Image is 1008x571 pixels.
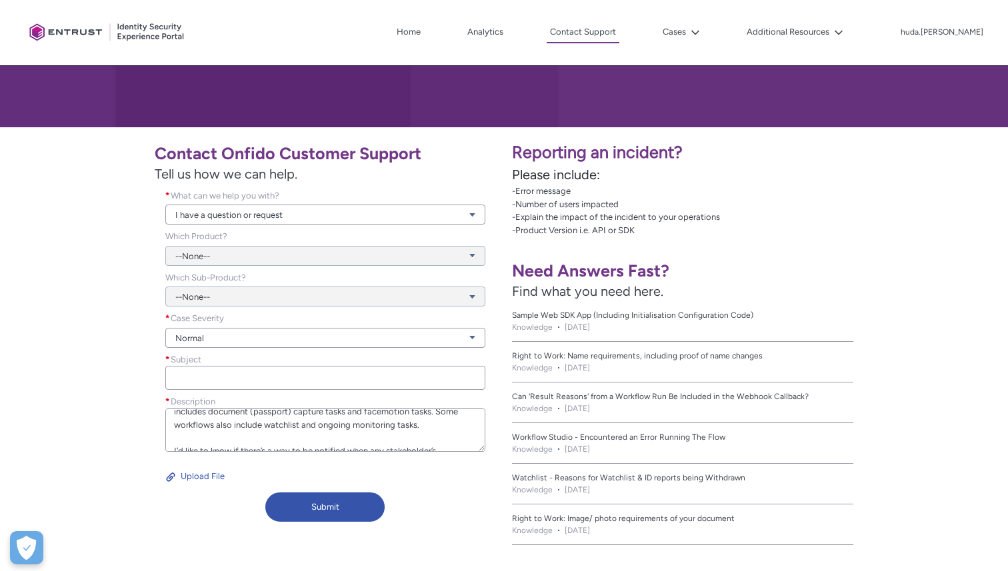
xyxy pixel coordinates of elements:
[512,472,853,484] a: Watchlist - Reasons for Watchlist & ID reports being Withdrawn
[565,362,590,374] lightning-formatted-date-time: [DATE]
[512,443,553,455] li: Knowledge
[165,408,485,452] textarea: required
[10,531,43,564] div: Cookie Preferences
[565,402,590,414] lightning-formatted-date-time: [DATE]
[512,283,663,299] span: Find what you need here.
[512,309,853,321] a: Sample Web SDK App (Including Initialisation Configuration Code)
[165,353,171,366] span: required
[512,261,853,281] h1: Need Answers Fast?
[512,524,553,536] li: Knowledge
[565,321,590,333] lightning-formatted-date-time: [DATE]
[165,366,485,390] input: required
[512,402,553,414] li: Knowledge
[165,189,171,203] span: required
[165,231,227,241] span: Which Product?
[565,443,590,455] lightning-formatted-date-time: [DATE]
[165,466,225,487] button: Upload File
[512,484,553,496] li: Knowledge
[171,191,279,201] span: What can we help you with?
[512,321,553,333] li: Knowledge
[512,185,1000,237] p: -Error message -Number of users impacted -Explain the impact of the incident to your operations -...
[171,313,224,323] span: Case Severity
[900,25,984,38] button: User Profile huda.feroz
[165,312,171,325] span: required
[165,395,171,408] span: required
[565,484,590,496] lightning-formatted-date-time: [DATE]
[659,22,703,42] button: Cases
[464,22,507,42] a: Analytics, opens in new tab
[265,492,385,522] button: Submit
[10,531,43,564] button: Open Preferences
[165,205,485,225] a: I have a question or request
[512,165,1000,185] p: Please include:
[155,164,496,184] span: Tell us how we can help.
[512,512,853,524] a: Right to Work: Image/ photo requirements of your document
[512,390,853,402] a: Can 'Result Reasons' from a Workflow Run Be Included in the Webhook Callback?
[512,362,553,374] li: Knowledge
[165,328,485,348] a: Normal
[171,396,215,406] span: Description
[155,143,496,164] h1: Contact Onfido Customer Support
[165,273,246,283] span: Which Sub-Product?
[512,350,853,362] a: Right to Work: Name requirements, including proof of name changes
[901,28,983,37] p: huda.[PERSON_NAME]
[743,22,847,42] button: Additional Resources
[512,140,1000,165] p: Reporting an incident?
[171,354,201,364] span: Subject
[565,524,590,536] lightning-formatted-date-time: [DATE]
[512,431,853,443] a: Workflow Studio - Encountered an Error Running The Flow
[547,22,619,43] a: Contact Support
[393,22,424,42] a: Home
